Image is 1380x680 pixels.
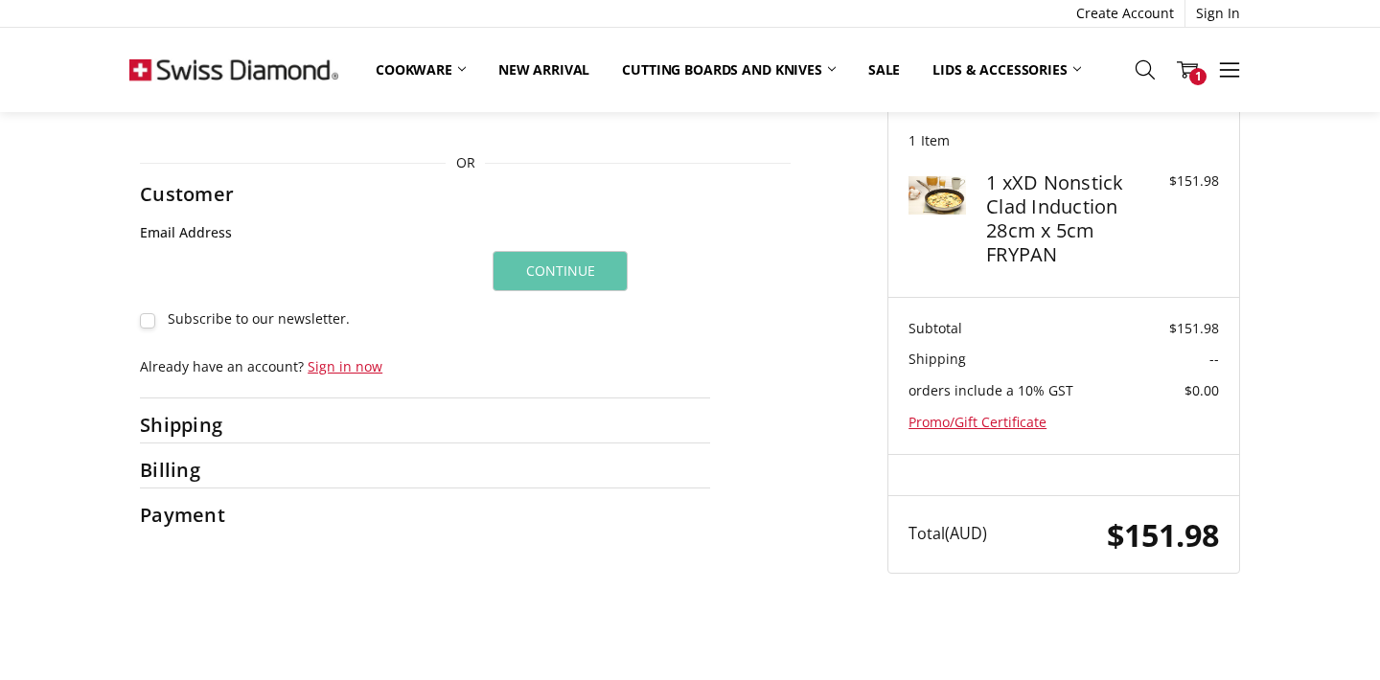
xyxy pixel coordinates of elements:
h2: Payment [140,503,261,527]
h2: Shipping [140,413,261,437]
h3: 1 Item [908,132,1219,149]
button: Continue [493,251,628,291]
label: Email Address [140,222,472,243]
h2: Billing [140,458,261,482]
a: Cookware [359,49,482,90]
span: $151.98 [1169,319,1219,337]
iframe: PayPal-paypal [140,97,447,131]
span: Subtotal [908,319,962,337]
span: orders include a 10% GST [908,381,1073,399]
a: Sign in now [308,357,382,375]
a: Cutting boards and knives [606,49,852,90]
span: OR [446,152,485,173]
span: Shipping [908,350,966,368]
a: Lids & Accessories [916,49,1096,90]
span: $0.00 [1184,381,1219,399]
span: 1 [1189,68,1207,85]
div: $151.98 [1141,170,1219,191]
a: New arrival [482,49,606,90]
span: -- [1209,350,1219,368]
h4: 1 x XD Nonstick Clad Induction 28cm x 5cm FRYPAN [986,170,1137,266]
p: Already have an account? [140,356,710,376]
a: Top Sellers [1097,49,1213,90]
h2: Customer [140,182,261,206]
span: Subscribe to our newsletter. [168,309,350,328]
span: $151.98 [1107,513,1219,555]
a: Sale [852,49,916,90]
img: Free Shipping On Every Order [129,28,338,111]
span: Total (AUD) [908,523,987,544]
a: 1 [1166,46,1208,94]
a: Promo/Gift Certificate [908,413,1046,431]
